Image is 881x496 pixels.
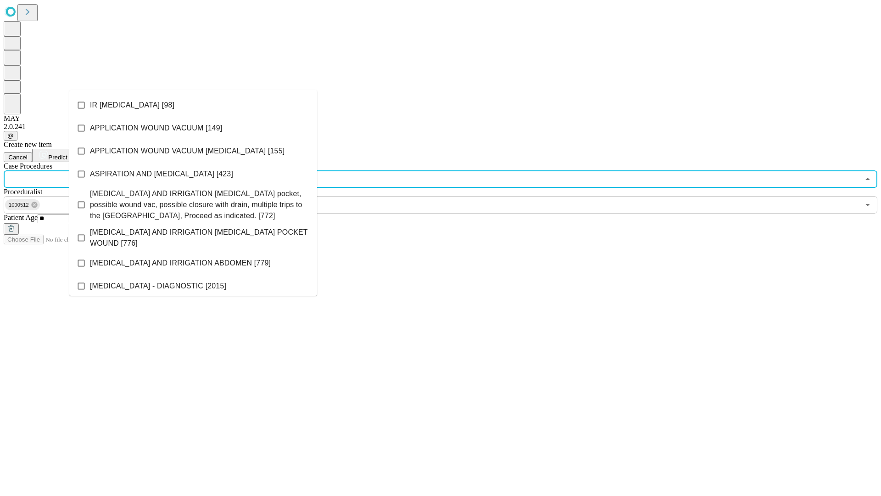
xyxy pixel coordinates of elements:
span: ASPIRATION AND [MEDICAL_DATA] [423] [90,169,233,180]
span: IR [MEDICAL_DATA] [98] [90,100,174,111]
span: [MEDICAL_DATA] AND IRRIGATION ABDOMEN [779] [90,258,271,269]
div: 1000512 [5,199,40,210]
button: @ [4,131,17,141]
span: Create new item [4,141,52,148]
span: Scheduled Procedure [4,162,52,170]
span: Proceduralist [4,188,42,196]
span: Cancel [8,154,28,161]
button: Cancel [4,152,32,162]
span: 1000512 [5,200,33,210]
button: Close [861,173,874,186]
div: MAY [4,114,877,123]
span: APPLICATION WOUND VACUUM [149] [90,123,222,134]
button: Predict [32,149,74,162]
span: [MEDICAL_DATA] AND IRRIGATION [MEDICAL_DATA] pocket, possible wound vac, possible closure with dr... [90,188,310,221]
span: Predict [48,154,67,161]
span: [MEDICAL_DATA] AND IRRIGATION [MEDICAL_DATA] POCKET WOUND [776] [90,227,310,249]
span: Patient Age [4,214,38,221]
div: 2.0.241 [4,123,877,131]
span: [MEDICAL_DATA] - DIAGNOSTIC [2015] [90,281,226,292]
span: APPLICATION WOUND VACUUM [MEDICAL_DATA] [155] [90,146,284,157]
button: Open [861,198,874,211]
span: @ [7,132,14,139]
